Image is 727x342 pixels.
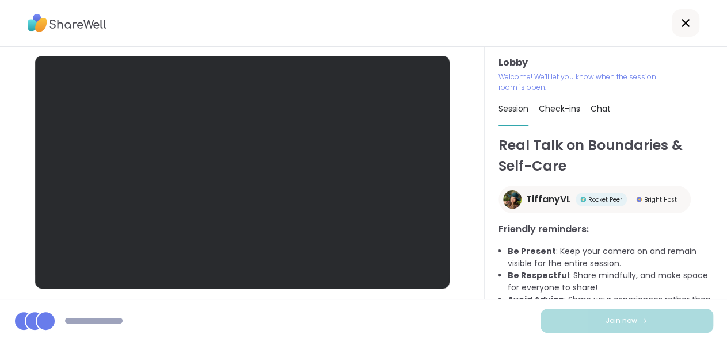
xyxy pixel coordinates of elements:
[508,294,713,330] li: : Share your experiences rather than advice, as peers are not mental health professionals.
[498,222,713,236] h3: Friendly reminders:
[541,309,713,333] button: Join now
[498,135,713,176] h1: Real Talk on Boundaries & Self-Care
[591,103,611,114] span: Chat
[606,316,637,326] span: Join now
[508,294,564,305] b: Avoid Advice
[539,103,580,114] span: Check-ins
[28,10,106,36] img: ShareWell Logo
[498,72,664,93] p: Welcome! We’ll let you know when the session room is open.
[588,195,622,204] span: Rocket Peer
[498,103,528,114] span: Session
[508,245,556,257] b: Be Present
[644,195,677,204] span: Bright Host
[498,56,713,70] h3: Lobby
[508,270,713,294] li: : Share mindfully, and make space for everyone to share!
[508,270,569,281] b: Be Respectful
[526,193,571,206] span: TiffanyVL
[580,197,586,202] img: Rocket Peer
[503,190,522,209] img: TiffanyVL
[642,317,649,324] img: ShareWell Logomark
[508,245,713,270] li: : Keep your camera on and remain visible for the entire session.
[498,186,691,213] a: TiffanyVLTiffanyVLRocket PeerRocket PeerBright HostBright Host
[636,197,642,202] img: Bright Host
